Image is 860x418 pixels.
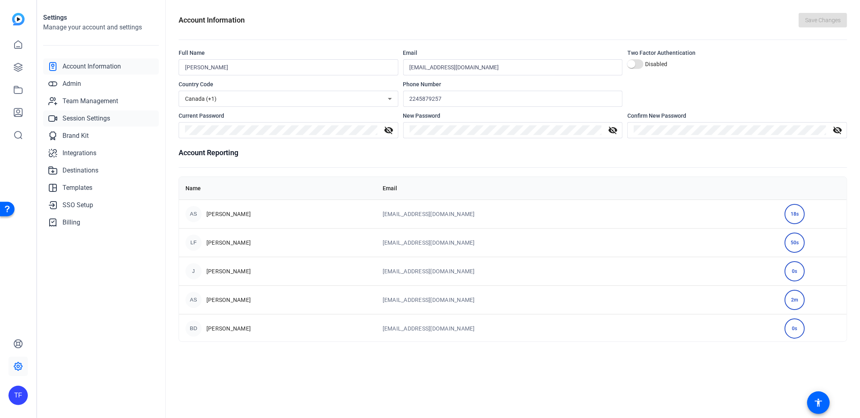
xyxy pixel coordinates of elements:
td: [EMAIL_ADDRESS][DOMAIN_NAME] [376,285,778,314]
mat-icon: accessibility [814,398,823,408]
div: Confirm New Password [627,112,847,120]
div: BD [185,320,202,337]
a: Billing [43,214,159,231]
span: Team Management [62,96,118,106]
a: Integrations [43,145,159,161]
h1: Account Reporting [179,147,847,158]
div: AS [185,292,202,308]
span: Account Information [62,62,121,71]
label: Disabled [643,60,667,68]
td: [EMAIL_ADDRESS][DOMAIN_NAME] [376,228,778,257]
span: [PERSON_NAME] [206,267,251,275]
span: Destinations [62,166,98,175]
div: J [185,263,202,279]
td: [EMAIL_ADDRESS][DOMAIN_NAME] [376,314,778,343]
th: Email [376,177,778,200]
a: Destinations [43,162,159,179]
a: Admin [43,76,159,92]
td: [EMAIL_ADDRESS][DOMAIN_NAME] [376,257,778,285]
a: SSO Setup [43,197,159,213]
div: 2m [785,290,805,310]
span: [PERSON_NAME] [206,324,251,333]
span: Brand Kit [62,131,89,141]
a: Account Information [43,58,159,75]
a: Brand Kit [43,128,159,144]
div: 50s [785,233,805,253]
span: Session Settings [62,114,110,123]
div: Full Name [179,49,398,57]
img: blue-gradient.svg [12,13,25,25]
span: Integrations [62,148,96,158]
div: LF [185,235,202,251]
div: Country Code [179,80,398,88]
div: 0s [785,318,805,339]
mat-icon: visibility_off [379,125,398,135]
input: Enter your email... [410,62,616,72]
div: 18s [785,204,805,224]
a: Session Settings [43,110,159,127]
span: Billing [62,218,80,227]
span: [PERSON_NAME] [206,296,251,304]
span: SSO Setup [62,200,93,210]
div: Email [403,49,623,57]
td: [EMAIL_ADDRESS][DOMAIN_NAME] [376,200,778,228]
div: Phone Number [403,80,623,88]
h1: Settings [43,13,159,23]
div: Two Factor Authentication [627,49,847,57]
h2: Manage your account and settings [43,23,159,32]
div: TF [8,386,28,405]
span: Canada (+1) [185,96,217,102]
span: [PERSON_NAME] [206,239,251,247]
th: Name [179,177,376,200]
div: Current Password [179,112,398,120]
input: Enter your name... [185,62,392,72]
h1: Account Information [179,15,245,26]
span: Templates [62,183,92,193]
span: [PERSON_NAME] [206,210,251,218]
span: Admin [62,79,81,89]
mat-icon: visibility_off [603,125,623,135]
input: Enter your phone number... [410,94,616,104]
div: AS [185,206,202,222]
div: New Password [403,112,623,120]
mat-icon: visibility_off [828,125,847,135]
div: 0s [785,261,805,281]
a: Templates [43,180,159,196]
a: Team Management [43,93,159,109]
